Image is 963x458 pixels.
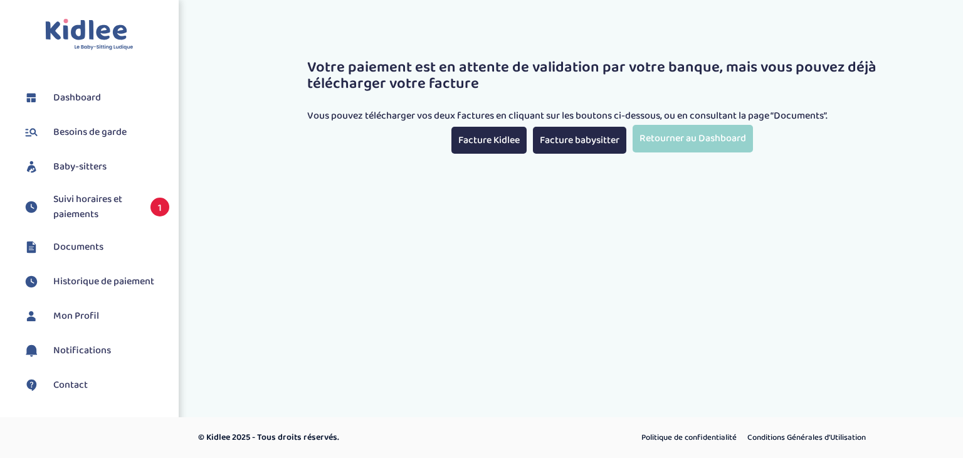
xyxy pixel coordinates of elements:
a: Retourner au Dashboard [633,125,753,152]
h3: Votre paiement est en attente de validation par votre banque, mais vous pouvez déjà télécharger v... [307,60,897,93]
span: Suivi horaires et paiements [53,192,138,222]
img: logo.svg [45,19,134,51]
a: Baby-sitters [22,157,169,176]
p: Vous pouvez télécharger vos deux factures en cliquant sur les boutons ci-dessous, ou en consultan... [307,109,897,124]
a: Dashboard [22,88,169,107]
p: © Kidlee 2025 - Tous droits réservés. [198,431,535,444]
a: Suivi horaires et paiements 1 [22,192,169,222]
a: Politique de confidentialité [637,430,741,446]
a: Historique de paiement [22,272,169,291]
img: dashboard.svg [22,88,41,107]
span: Documents [53,240,103,255]
span: Contact [53,378,88,393]
img: notification.svg [22,341,41,360]
a: Conditions Générales d’Utilisation [743,430,870,446]
img: besoin.svg [22,123,41,142]
span: 1 [150,198,169,216]
a: Facture Kidlee [451,127,527,154]
span: Mon Profil [53,309,99,324]
a: Documents [22,238,169,257]
img: contact.svg [22,376,41,395]
img: suivihoraire.svg [22,198,41,216]
span: Dashboard [53,90,101,105]
span: Notifications [53,343,111,358]
img: babysitters.svg [22,157,41,176]
span: Besoins de garde [53,125,127,140]
a: Facture babysitter [533,127,626,154]
span: Historique de paiement [53,274,154,289]
img: suivihoraire.svg [22,272,41,291]
a: Mon Profil [22,307,169,326]
a: Contact [22,376,169,395]
img: profil.svg [22,307,41,326]
img: documents.svg [22,238,41,257]
a: Notifications [22,341,169,360]
a: Besoins de garde [22,123,169,142]
span: Baby-sitters [53,159,107,174]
